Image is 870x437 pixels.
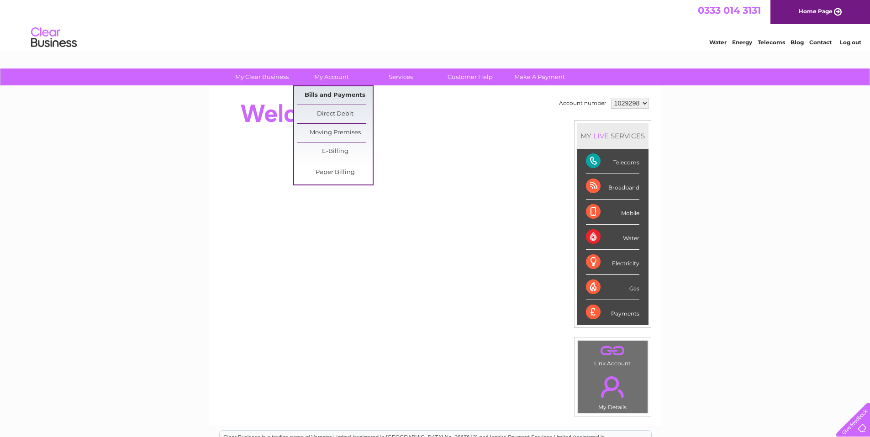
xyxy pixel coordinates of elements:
[809,39,832,46] a: Contact
[758,39,785,46] a: Telecoms
[363,68,438,85] a: Services
[709,39,727,46] a: Water
[432,68,508,85] a: Customer Help
[297,105,373,123] a: Direct Debit
[31,24,77,52] img: logo.png
[580,371,645,403] a: .
[698,5,761,16] a: 0333 014 3131
[220,5,651,44] div: Clear Business is a trading name of Verastar Limited (registered in [GEOGRAPHIC_DATA] No. 3667643...
[586,300,639,325] div: Payments
[577,369,648,413] td: My Details
[586,200,639,225] div: Mobile
[591,132,611,140] div: LIVE
[732,39,752,46] a: Energy
[840,39,861,46] a: Log out
[557,95,609,111] td: Account number
[586,275,639,300] div: Gas
[297,163,373,182] a: Paper Billing
[297,142,373,161] a: E-Billing
[294,68,369,85] a: My Account
[502,68,577,85] a: Make A Payment
[586,149,639,174] div: Telecoms
[586,174,639,199] div: Broadband
[224,68,300,85] a: My Clear Business
[791,39,804,46] a: Blog
[577,340,648,369] td: Link Account
[297,124,373,142] a: Moving Premises
[577,123,649,149] div: MY SERVICES
[586,250,639,275] div: Electricity
[580,343,645,359] a: .
[297,86,373,105] a: Bills and Payments
[586,225,639,250] div: Water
